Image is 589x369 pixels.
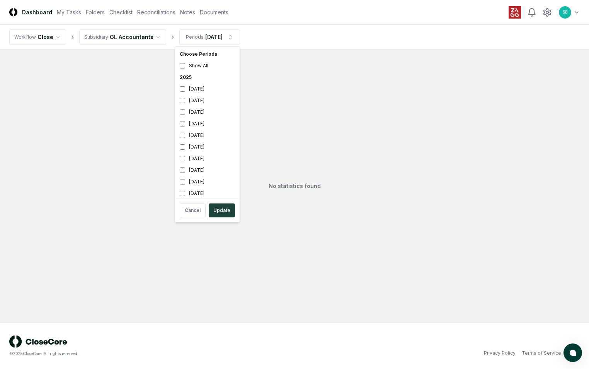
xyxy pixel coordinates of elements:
div: [DATE] [177,83,238,95]
div: [DATE] [177,106,238,118]
div: [DATE] [177,95,238,106]
div: Choose Periods [177,48,238,60]
div: [DATE] [177,164,238,176]
div: [DATE] [177,141,238,153]
div: Show All [177,60,238,72]
div: [DATE] [177,130,238,141]
div: [DATE] [177,176,238,188]
div: [DATE] [177,153,238,164]
div: 2025 [177,72,238,83]
div: [DATE] [177,118,238,130]
button: Update [209,203,235,217]
button: Cancel [180,203,206,217]
div: [DATE] [177,188,238,199]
